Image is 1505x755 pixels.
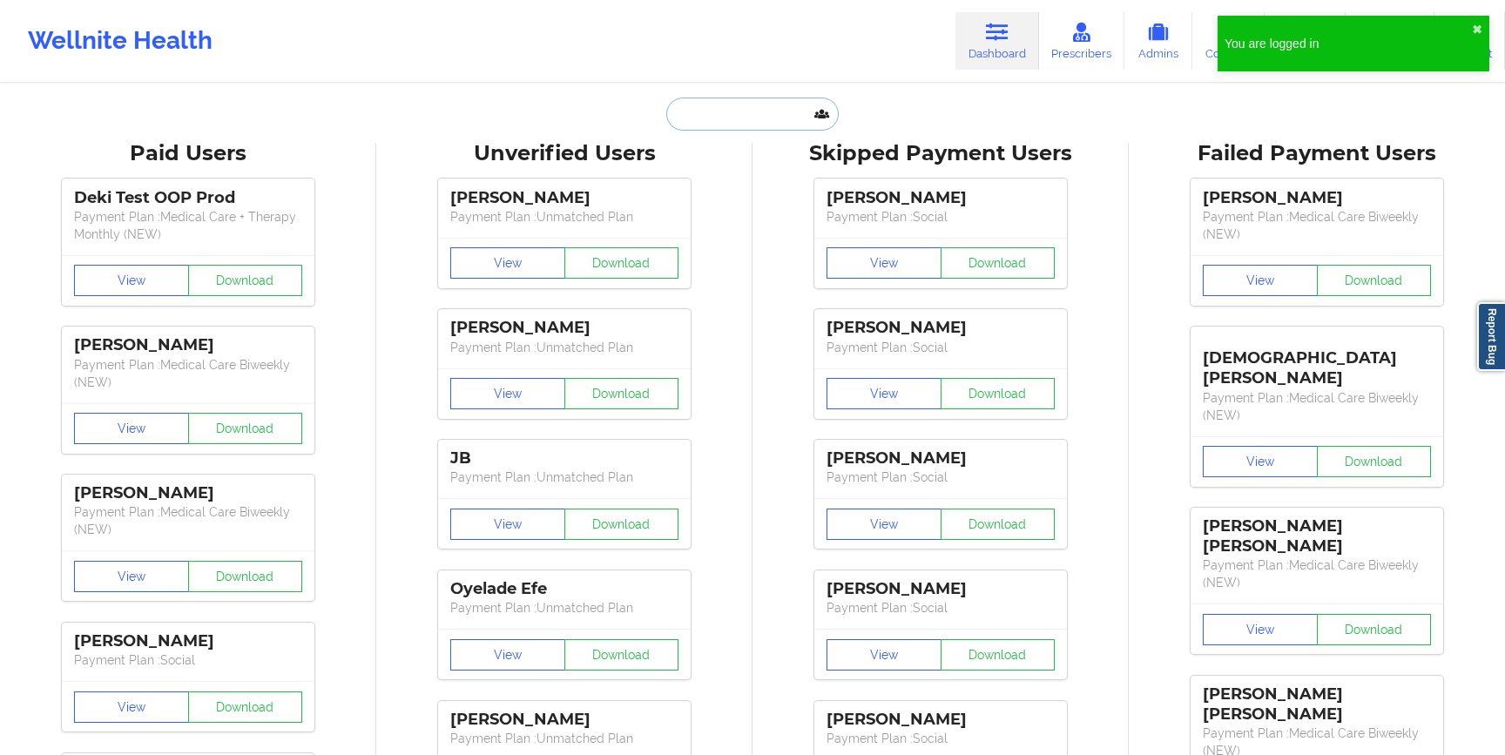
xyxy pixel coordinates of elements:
[74,208,302,243] p: Payment Plan : Medical Care + Therapy Monthly (NEW)
[450,730,678,747] p: Payment Plan : Unmatched Plan
[827,339,1055,356] p: Payment Plan : Social
[1203,208,1431,243] p: Payment Plan : Medical Care Biweekly (NEW)
[74,483,302,503] div: [PERSON_NAME]
[1203,556,1431,591] p: Payment Plan : Medical Care Biweekly (NEW)
[1141,140,1493,167] div: Failed Payment Users
[827,579,1055,599] div: [PERSON_NAME]
[74,265,189,296] button: View
[74,503,302,538] p: Payment Plan : Medical Care Biweekly (NEW)
[12,140,364,167] div: Paid Users
[450,208,678,226] p: Payment Plan : Unmatched Plan
[74,691,189,723] button: View
[827,639,941,671] button: View
[1203,516,1431,556] div: [PERSON_NAME] [PERSON_NAME]
[1203,188,1431,208] div: [PERSON_NAME]
[941,639,1056,671] button: Download
[450,509,565,540] button: View
[564,247,679,279] button: Download
[1317,265,1432,296] button: Download
[1039,12,1125,70] a: Prescribers
[450,378,565,409] button: View
[827,208,1055,226] p: Payment Plan : Social
[74,561,189,592] button: View
[450,710,678,730] div: [PERSON_NAME]
[941,509,1056,540] button: Download
[1203,389,1431,424] p: Payment Plan : Medical Care Biweekly (NEW)
[827,469,1055,486] p: Payment Plan : Social
[74,188,302,208] div: Deki Test OOP Prod
[564,639,679,671] button: Download
[450,599,678,617] p: Payment Plan : Unmatched Plan
[1477,302,1505,371] a: Report Bug
[388,140,740,167] div: Unverified Users
[827,710,1055,730] div: [PERSON_NAME]
[74,356,302,391] p: Payment Plan : Medical Care Biweekly (NEW)
[74,631,302,651] div: [PERSON_NAME]
[941,247,1056,279] button: Download
[1203,684,1431,725] div: [PERSON_NAME] [PERSON_NAME]
[827,599,1055,617] p: Payment Plan : Social
[955,12,1039,70] a: Dashboard
[450,448,678,469] div: JB
[450,247,565,279] button: View
[827,247,941,279] button: View
[564,509,679,540] button: Download
[1203,335,1431,388] div: [DEMOGRAPHIC_DATA][PERSON_NAME]
[74,651,302,669] p: Payment Plan : Social
[450,339,678,356] p: Payment Plan : Unmatched Plan
[1124,12,1192,70] a: Admins
[188,413,303,444] button: Download
[188,561,303,592] button: Download
[564,378,679,409] button: Download
[450,579,678,599] div: Oyelade Efe
[1317,614,1432,645] button: Download
[1317,446,1432,477] button: Download
[827,730,1055,747] p: Payment Plan : Social
[450,318,678,338] div: [PERSON_NAME]
[450,469,678,486] p: Payment Plan : Unmatched Plan
[827,188,1055,208] div: [PERSON_NAME]
[941,378,1056,409] button: Download
[827,448,1055,469] div: [PERSON_NAME]
[1192,12,1265,70] a: Coaches
[827,378,941,409] button: View
[1225,35,1472,52] div: You are logged in
[74,335,302,355] div: [PERSON_NAME]
[1472,23,1482,37] button: close
[450,188,678,208] div: [PERSON_NAME]
[74,413,189,444] button: View
[1203,614,1318,645] button: View
[827,318,1055,338] div: [PERSON_NAME]
[188,691,303,723] button: Download
[1203,265,1318,296] button: View
[450,639,565,671] button: View
[765,140,1117,167] div: Skipped Payment Users
[1203,446,1318,477] button: View
[188,265,303,296] button: Download
[827,509,941,540] button: View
